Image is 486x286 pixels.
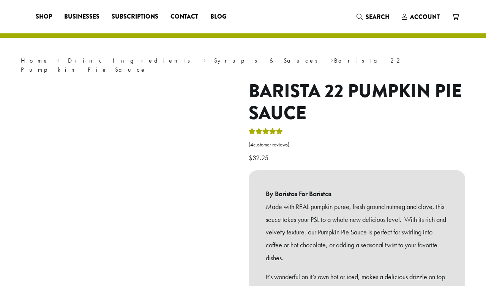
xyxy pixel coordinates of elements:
bdi: 32.25 [249,153,270,162]
a: Subscriptions [106,11,164,23]
span: › [331,53,333,65]
h1: Barista 22 Pumpkin Pie Sauce [249,80,465,124]
span: › [57,53,60,65]
span: Search [366,13,390,21]
span: Contact [170,12,198,22]
a: Home [21,57,49,64]
a: Contact [164,11,204,23]
span: 4 [250,141,253,148]
p: Made with REAL pumpkin puree, fresh ground nutmeg and clove, this sauce takes your PSL to a whole... [266,200,448,264]
a: Shop [30,11,58,23]
div: Rated 5.00 out of 5 [249,127,283,138]
b: By Baristas For Baristas [266,187,448,200]
a: Account [396,11,446,23]
span: Subscriptions [112,12,158,22]
a: Businesses [58,11,106,23]
nav: Breadcrumb [21,56,465,74]
span: Account [410,13,440,21]
a: (4customer reviews) [249,141,465,149]
span: Businesses [64,12,99,22]
a: Search [350,11,396,23]
a: Syrups & Sauces [214,57,323,64]
span: Blog [210,12,226,22]
span: › [203,53,206,65]
span: Shop [36,12,52,22]
a: Drink Ingredients [68,57,195,64]
span: $ [249,153,252,162]
a: Blog [204,11,232,23]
